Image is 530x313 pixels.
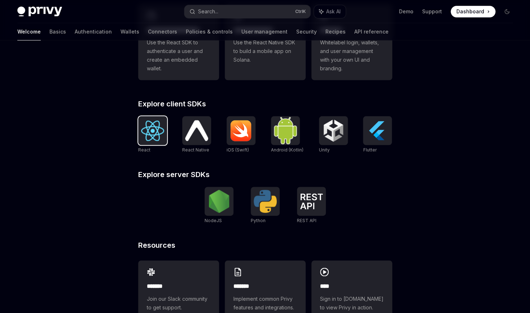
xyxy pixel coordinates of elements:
a: Security [296,23,317,40]
span: Use the React SDK to authenticate a user and create an embedded wallet. [147,38,210,73]
img: Python [254,190,277,213]
a: Policies & controls [186,23,233,40]
a: Basics [49,23,66,40]
span: Join our Slack community to get support. [147,294,210,312]
a: Welcome [17,23,41,40]
a: Support [422,8,442,15]
span: NodeJS [205,218,222,223]
span: iOS (Swift) [227,147,249,153]
span: Implement common Privy features and integrations. [233,294,297,312]
button: Search...CtrlK [184,5,310,18]
a: PythonPython [251,187,280,224]
a: Demo [399,8,413,15]
a: React NativeReact Native [182,116,211,154]
a: Authentication [75,23,112,40]
img: React Native [185,120,208,141]
a: Wallets [121,23,139,40]
a: FlutterFlutter [363,116,392,154]
span: Explore client SDKs [138,100,206,107]
span: Unity [319,147,330,153]
div: Search... [198,7,218,16]
a: **** **** **** ***Use the React Native SDK to build a mobile app on Solana. [225,4,306,80]
span: Resources [138,242,175,249]
span: React [138,147,150,153]
span: REST API [297,218,316,223]
span: Use the React Native SDK to build a mobile app on Solana. [233,38,297,64]
span: Android (Kotlin) [271,147,303,153]
img: NodeJS [207,190,231,213]
button: Ask AI [314,5,346,18]
img: iOS (Swift) [229,120,253,141]
span: Whitelabel login, wallets, and user management with your own UI and branding. [320,38,384,73]
a: UnityUnity [319,116,348,154]
a: Recipes [325,23,346,40]
a: NodeJSNodeJS [205,187,233,224]
img: Unity [322,119,345,142]
a: Dashboard [451,6,495,17]
span: Dashboard [456,8,484,15]
img: REST API [300,193,323,209]
a: User management [241,23,288,40]
span: Flutter [363,147,376,153]
a: **** *****Whitelabel login, wallets, and user management with your own UI and branding. [311,4,392,80]
a: REST APIREST API [297,187,326,224]
span: React Native [182,147,209,153]
a: ReactReact [138,116,167,154]
a: iOS (Swift)iOS (Swift) [227,116,255,154]
span: Ask AI [326,8,341,15]
img: Android (Kotlin) [274,117,297,144]
a: Android (Kotlin)Android (Kotlin) [271,116,303,154]
img: Flutter [366,119,389,142]
img: dark logo [17,6,62,17]
a: API reference [354,23,389,40]
img: React [141,120,164,141]
span: Ctrl K [295,9,306,14]
span: Sign in to [DOMAIN_NAME] to view Privy in action. [320,294,384,312]
button: Toggle dark mode [501,6,513,17]
span: Python [251,218,266,223]
a: Connectors [148,23,177,40]
span: Explore server SDKs [138,171,210,178]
